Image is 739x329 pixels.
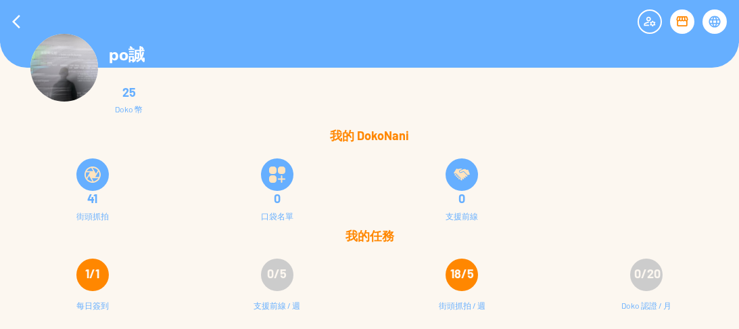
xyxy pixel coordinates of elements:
[30,34,98,102] img: Visruth.jpg not found
[450,266,474,281] span: 18/5
[85,266,99,281] span: 1/1
[115,85,143,99] div: 25
[269,167,285,183] img: bucketListIcon.svg
[261,211,293,221] div: 口袋名單
[76,211,109,221] div: 街頭抓拍
[446,211,478,221] div: 支援前線
[193,192,361,205] div: 0
[267,266,287,281] span: 0/5
[254,299,300,326] div: 支援前線 / 週
[115,104,143,114] div: Doko 幣
[76,299,109,326] div: 每日簽到
[621,299,671,326] div: Doko 認證 / 月
[109,44,145,66] p: po誠
[439,299,485,326] div: 街頭抓拍 / 週
[454,167,470,183] img: frontLineSupply.svg
[634,266,661,281] span: 0/20
[378,192,546,205] div: 0
[8,192,176,205] div: 41
[85,167,101,183] img: snapShot.svg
